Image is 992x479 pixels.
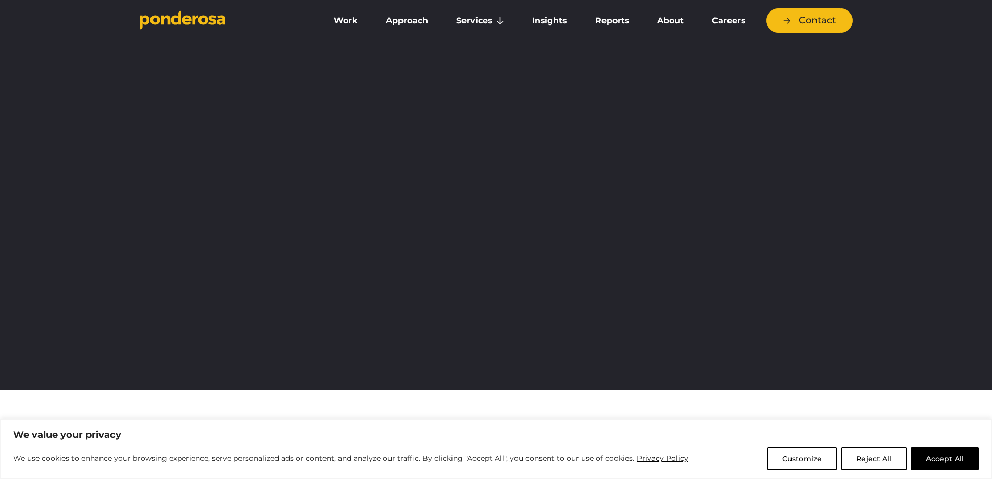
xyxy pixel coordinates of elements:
a: Contact [766,8,853,33]
a: Reports [583,10,641,32]
button: Reject All [841,447,907,470]
button: Customize [767,447,837,470]
a: Careers [700,10,757,32]
a: Approach [374,10,440,32]
button: Accept All [911,447,979,470]
a: Privacy Policy [636,452,689,464]
p: We value your privacy [13,428,979,441]
a: Work [322,10,370,32]
a: Insights [520,10,579,32]
a: Go to homepage [140,10,306,31]
p: We use cookies to enhance your browsing experience, serve personalized ads or content, and analyz... [13,452,689,464]
a: About [645,10,696,32]
a: Services [444,10,516,32]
